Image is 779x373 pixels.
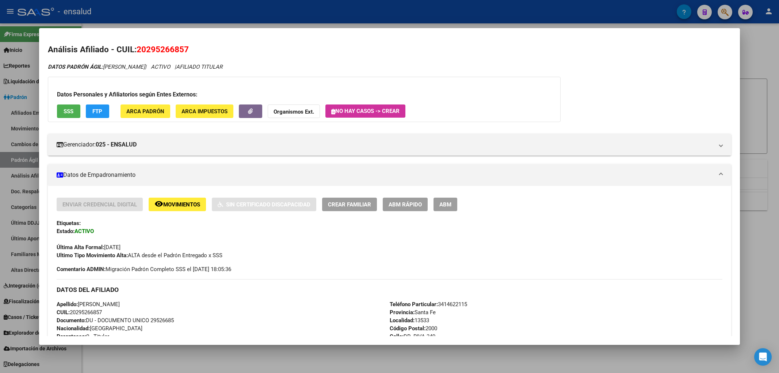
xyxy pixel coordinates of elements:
[62,201,137,208] span: Enviar Credencial Digital
[274,109,314,115] strong: Organismos Ext.
[331,108,400,114] span: No hay casos -> Crear
[212,198,316,211] button: Sin Certificado Discapacidad
[754,348,772,366] div: Open Intercom Messenger
[322,198,377,211] button: Crear Familiar
[48,64,145,70] span: [PERSON_NAME]
[390,325,425,332] strong: Código Postal:
[57,228,75,235] strong: Estado:
[57,325,90,332] strong: Nacionalidad:
[48,134,732,156] mat-expansion-panel-header: Gerenciador:025 - ENSALUD
[57,317,174,324] span: DU - DOCUMENTO UNICO 29526685
[48,164,732,186] mat-expansion-panel-header: Datos de Empadronamiento
[390,301,438,308] strong: Teléfono Particular:
[75,228,94,235] strong: ACTIVO
[439,201,451,208] span: ABM
[390,309,415,316] strong: Provincia:
[57,252,222,259] span: ALTA desde el Padrón Entregado x SSS
[390,301,467,308] span: 3414622115
[137,45,189,54] span: 20295266857
[57,301,78,308] strong: Apellido:
[226,201,310,208] span: Sin Certificado Discapacidad
[176,64,222,70] span: AFILIADO TITULAR
[57,333,86,340] strong: Parentesco:
[390,333,404,340] strong: Calle:
[390,317,415,324] strong: Localidad:
[126,108,164,115] span: ARCA Padrón
[57,220,81,227] strong: Etiquetas:
[163,201,200,208] span: Movimientos
[57,90,551,99] h3: Datos Personales y Afiliatorios según Entes Externos:
[383,198,428,211] button: ABM Rápido
[57,309,70,316] strong: CUIL:
[57,244,104,251] strong: Última Alta Formal:
[57,301,120,308] span: [PERSON_NAME]
[86,104,109,118] button: FTP
[390,317,429,324] span: 13533
[389,201,422,208] span: ABM Rápido
[92,108,102,115] span: FTP
[57,198,143,211] button: Enviar Credencial Digital
[149,198,206,211] button: Movimientos
[57,317,86,324] strong: Documento:
[390,333,435,340] span: DR. RIVA 349
[182,108,228,115] span: ARCA Impuestos
[390,325,437,332] span: 2000
[176,104,233,118] button: ARCA Impuestos
[328,201,371,208] span: Crear Familiar
[154,199,163,208] mat-icon: remove_red_eye
[57,266,106,273] strong: Comentario ADMIN:
[57,252,128,259] strong: Ultimo Tipo Movimiento Alta:
[434,198,457,211] button: ABM
[121,104,170,118] button: ARCA Padrón
[96,140,137,149] strong: 025 - ENSALUD
[48,43,732,56] h2: Análisis Afiliado - CUIL:
[48,64,103,70] strong: DATOS PADRÓN ÁGIL:
[268,104,320,118] button: Organismos Ext.
[64,108,73,115] span: SSS
[390,309,436,316] span: Santa Fe
[48,64,222,70] i: | ACTIVO |
[57,244,121,251] span: [DATE]
[57,309,102,316] span: 20295266857
[57,171,714,179] mat-panel-title: Datos de Empadronamiento
[57,333,109,340] span: 0 - Titular
[57,325,142,332] span: [GEOGRAPHIC_DATA]
[325,104,405,118] button: No hay casos -> Crear
[57,265,231,273] span: Migración Padrón Completo SSS el [DATE] 18:05:36
[57,286,723,294] h3: DATOS DEL AFILIADO
[57,140,714,149] mat-panel-title: Gerenciador:
[57,104,80,118] button: SSS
